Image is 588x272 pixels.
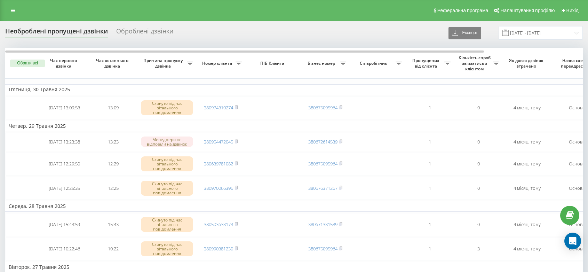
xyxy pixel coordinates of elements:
[508,58,546,69] span: Як довго дзвінок втрачено
[40,213,89,236] td: [DATE] 15:43:59
[204,139,233,145] a: 380954472045
[503,133,551,151] td: 4 місяці тому
[405,238,454,261] td: 1
[89,213,137,236] td: 15:43
[46,58,83,69] span: Час першого дзвінка
[448,27,481,39] button: Експорт
[89,177,137,200] td: 12:25
[141,58,187,69] span: Причина пропуску дзвінка
[308,161,337,167] a: 380675095964
[141,100,193,116] div: Скинуто під час вітального повідомлення
[200,61,236,66] span: Номер клієнта
[204,104,233,111] a: 380974310274
[405,133,454,151] td: 1
[141,217,193,232] div: Скинуто під час вітального повідомлення
[116,28,173,38] div: Оброблені дзвінки
[40,133,89,151] td: [DATE] 13:23:38
[454,153,503,176] td: 0
[40,238,89,261] td: [DATE] 10:22:46
[89,153,137,176] td: 12:29
[89,133,137,151] td: 13:23
[204,185,233,191] a: 380970066396
[308,104,337,111] a: 380675095964
[405,153,454,176] td: 1
[454,213,503,236] td: 0
[564,233,581,249] div: Open Intercom Messenger
[503,177,551,200] td: 4 місяці тому
[454,177,503,200] td: 0
[251,61,295,66] span: ПІБ Клієнта
[409,58,444,69] span: Пропущених від клієнта
[405,177,454,200] td: 1
[503,213,551,236] td: 4 місяці тому
[437,8,488,13] span: Реферальна програма
[458,55,493,71] span: Кількість спроб зв'язатись з клієнтом
[141,241,193,257] div: Скинуто під час вітального повідомлення
[308,221,337,227] a: 380671331589
[89,96,137,119] td: 13:09
[94,58,132,69] span: Час останнього дзвінка
[304,61,340,66] span: Бізнес номер
[204,221,233,227] a: 380503633173
[89,238,137,261] td: 10:22
[308,246,337,252] a: 380675095964
[204,246,233,252] a: 380990381230
[405,213,454,236] td: 1
[40,153,89,176] td: [DATE] 12:29:50
[454,96,503,119] td: 0
[500,8,555,13] span: Налаштування профілю
[141,181,193,196] div: Скинуто під час вітального повідомлення
[308,185,337,191] a: 380676371267
[353,61,396,66] span: Співробітник
[503,96,551,119] td: 4 місяці тому
[141,156,193,172] div: Скинуто під час вітального повідомлення
[503,238,551,261] td: 4 місяці тому
[405,96,454,119] td: 1
[454,238,503,261] td: 3
[503,153,551,176] td: 4 місяці тому
[10,60,45,67] button: Обрати всі
[454,133,503,151] td: 0
[204,161,233,167] a: 380639781082
[141,137,193,147] div: Менеджери не відповіли на дзвінок
[566,8,579,13] span: Вихід
[5,28,108,38] div: Необроблені пропущені дзвінки
[40,96,89,119] td: [DATE] 13:09:53
[308,139,337,145] a: 380672614539
[40,177,89,200] td: [DATE] 12:25:35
